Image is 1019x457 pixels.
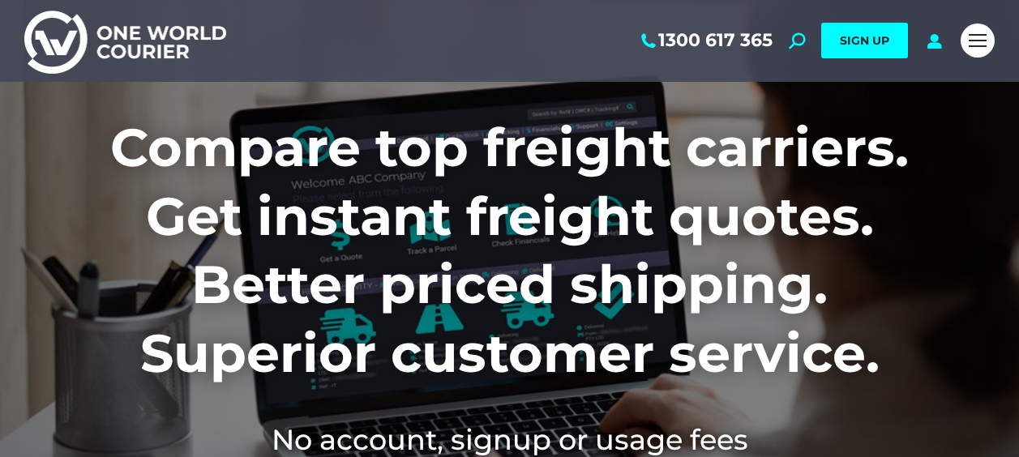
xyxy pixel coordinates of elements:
[961,23,995,58] a: Mobile menu icon
[24,8,226,74] img: One World Courier
[24,113,995,387] h1: Compare top freight carriers. Get instant freight quotes. Better priced shipping. Superior custom...
[821,23,908,58] a: SIGN UP
[840,33,889,48] span: SIGN UP
[638,30,773,51] a: 1300 617 365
